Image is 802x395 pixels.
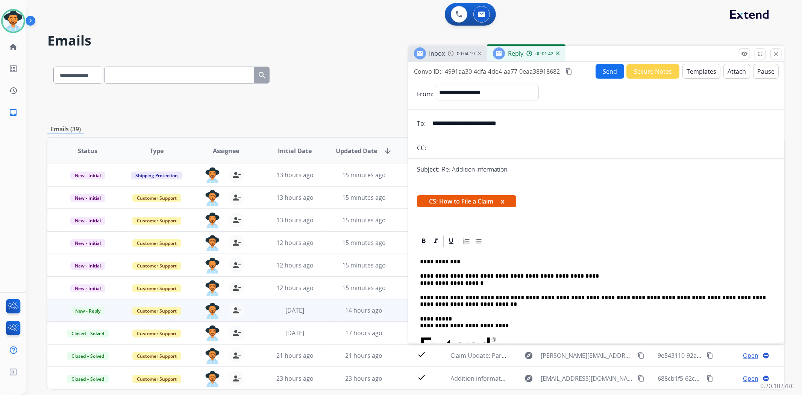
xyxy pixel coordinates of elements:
[70,239,105,247] span: New - Initial
[71,307,105,315] span: New - Reply
[278,146,312,155] span: Initial Date
[205,258,220,273] img: agent-avatar
[205,371,220,387] img: agent-avatar
[205,190,220,206] img: agent-avatar
[345,306,382,314] span: 14 hours ago
[132,217,181,225] span: Customer Support
[417,90,434,99] p: From:
[535,51,553,57] span: 00:01:42
[132,194,181,202] span: Customer Support
[9,108,18,117] mat-icon: inbox
[70,217,105,225] span: New - Initial
[132,262,181,270] span: Customer Support
[753,64,779,79] button: Pause
[760,381,794,390] p: 0.20.1027RC
[743,351,758,360] span: Open
[285,306,304,314] span: [DATE]
[132,307,181,315] span: Customer Support
[232,170,241,179] mat-icon: person_remove
[417,350,426,359] mat-icon: check
[417,165,440,174] p: Subject:
[205,167,220,183] img: agent-avatar
[232,374,241,383] mat-icon: person_remove
[9,43,18,52] mat-icon: home
[383,146,392,155] mat-icon: arrow_downward
[205,303,220,319] img: agent-avatar
[414,67,441,76] p: Convo ID:
[345,329,382,337] span: 17 hours ago
[446,235,457,247] div: Underline
[743,374,758,383] span: Open
[150,146,164,155] span: Type
[763,352,769,359] mat-icon: language
[508,49,523,58] span: Reply
[70,262,105,270] span: New - Initial
[638,352,644,359] mat-icon: content_copy
[342,284,386,292] span: 15 minutes ago
[132,375,181,383] span: Customer Support
[336,146,377,155] span: Updated Date
[417,119,426,128] p: To:
[276,239,314,247] span: 12 hours ago
[430,235,441,247] div: Italic
[342,216,386,224] span: 15 minutes ago
[258,71,267,80] mat-icon: search
[232,351,241,360] mat-icon: person_remove
[429,49,445,58] span: Inbox
[706,352,713,359] mat-icon: content_copy
[445,67,560,76] span: 4991aa30-4dfa-4de4-aa77-0eaa38918682
[205,348,220,364] img: agent-avatar
[638,375,644,382] mat-icon: content_copy
[461,235,472,247] div: Ordered List
[658,351,771,360] span: 9e543110-92af-4f9c-8e6a-b3ed88987115
[70,194,105,202] span: New - Initial
[451,351,561,360] span: Claim Update: Parts ordered for repair
[418,235,429,247] div: Bold
[276,284,314,292] span: 12 hours ago
[596,64,624,79] button: Send
[706,375,713,382] mat-icon: content_copy
[205,235,220,251] img: agent-avatar
[773,50,779,57] mat-icon: close
[232,261,241,270] mat-icon: person_remove
[723,64,750,79] button: Attach
[741,50,748,57] mat-icon: remove_red_eye
[132,239,181,247] span: Customer Support
[345,351,382,360] span: 21 hours ago
[417,373,426,382] mat-icon: check
[342,261,386,269] span: 15 minutes ago
[501,197,504,206] button: x
[276,216,314,224] span: 13 hours ago
[205,280,220,296] img: agent-avatar
[757,50,764,57] mat-icon: fullscreen
[342,193,386,202] span: 15 minutes ago
[417,143,426,152] p: CC:
[451,374,512,383] span: Addition information.
[276,261,314,269] span: 12 hours ago
[276,171,314,179] span: 13 hours ago
[342,171,386,179] span: 15 minutes ago
[70,284,105,292] span: New - Initial
[541,374,633,383] span: [EMAIL_ADDRESS][DOMAIN_NAME]
[132,284,181,292] span: Customer Support
[205,325,220,341] img: agent-avatar
[232,238,241,247] mat-icon: person_remove
[473,235,484,247] div: Bullet List
[457,51,475,57] span: 00:04:19
[67,330,109,337] span: Closed – Solved
[342,239,386,247] span: 15 minutes ago
[205,213,220,228] img: agent-avatar
[541,351,633,360] span: [PERSON_NAME][EMAIL_ADDRESS][PERSON_NAME][DOMAIN_NAME]
[78,146,97,155] span: Status
[131,172,182,179] span: Shipping Protection
[67,375,109,383] span: Closed – Solved
[232,306,241,315] mat-icon: person_remove
[213,146,239,155] span: Assignee
[9,86,18,95] mat-icon: history
[417,195,516,207] span: CS: How to File a Claim
[276,351,314,360] span: 21 hours ago
[285,329,304,337] span: [DATE]
[3,11,24,32] img: avatar
[232,216,241,225] mat-icon: person_remove
[345,374,382,383] span: 23 hours ago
